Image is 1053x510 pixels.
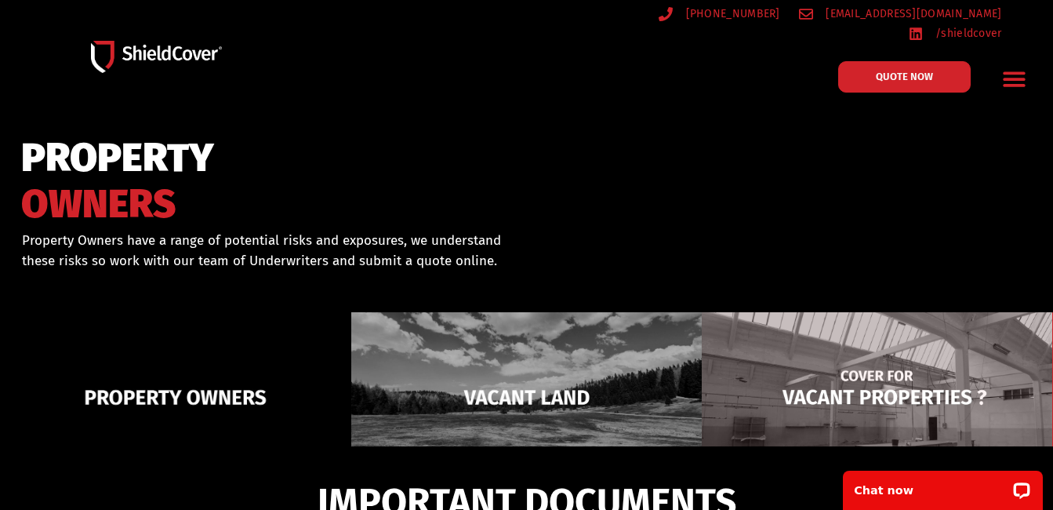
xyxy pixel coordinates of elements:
[351,312,703,483] img: Vacant Land liability cover
[822,4,1001,24] span: [EMAIL_ADDRESS][DOMAIN_NAME]
[931,24,1002,43] span: /shieldcover
[833,461,1053,510] iframe: LiveChat chat widget
[838,61,971,93] a: QUOTE NOW
[91,41,222,73] img: Shield-Cover-Underwriting-Australia-logo-full
[21,142,214,174] span: PROPERTY
[996,60,1033,97] div: Menu Toggle
[22,231,508,271] p: Property Owners have a range of potential risks and exposures, we understand these risks so work ...
[909,24,1002,43] a: /shieldcover
[682,4,780,24] span: [PHONE_NUMBER]
[799,4,1002,24] a: [EMAIL_ADDRESS][DOMAIN_NAME]
[876,71,933,82] span: QUOTE NOW
[659,4,780,24] a: [PHONE_NUMBER]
